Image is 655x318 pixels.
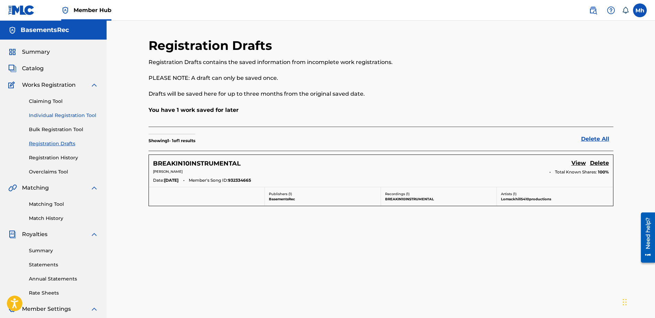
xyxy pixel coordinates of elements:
[555,169,598,175] span: Total Known Shares:
[74,6,111,14] span: Member Hub
[607,6,615,14] img: help
[586,3,600,17] a: Public Search
[590,159,609,168] a: Delete
[29,289,98,297] a: Rate Sheets
[621,285,655,318] iframe: Chat Widget
[623,292,627,312] div: Drag
[29,168,98,176] a: Overclaims Tool
[22,230,47,238] span: Royalties
[149,38,275,53] h2: Registration Drafts
[8,230,17,238] img: Royalties
[61,6,69,14] img: Top Rightsholder
[8,48,50,56] a: SummarySummary
[636,210,655,265] iframe: Resource Center
[22,64,44,73] span: Catalog
[153,177,164,183] span: Date:
[622,7,629,14] div: Notifications
[29,215,98,222] a: Match History
[29,154,98,161] a: Registration History
[29,98,98,105] a: Claiming Tool
[633,3,647,17] div: User Menu
[90,230,98,238] img: expand
[581,135,613,143] a: Delete All
[90,305,98,313] img: expand
[149,138,195,144] p: Showing 1 - 1 of 1 results
[22,81,76,89] span: Works Registration
[90,184,98,192] img: expand
[29,112,98,119] a: Individual Registration Tool
[604,3,618,17] div: Help
[22,48,50,56] span: Summary
[29,247,98,254] a: Summary
[8,81,17,89] img: Works Registration
[22,184,49,192] span: Matching
[269,191,376,197] p: Publishers ( 1 )
[149,74,506,82] p: PLEASE NOTE: A draft can only be saved once.
[153,169,183,174] span: [PERSON_NAME]
[29,275,98,283] a: Annual Statements
[8,305,17,313] img: Member Settings
[8,5,35,15] img: MLC Logo
[385,197,493,202] p: BREAKIN10INSTRUMENTAL
[385,191,493,197] p: Recordings ( 1 )
[598,169,609,175] span: 100 %
[8,184,17,192] img: Matching
[149,106,613,114] p: You have 1 work saved for later
[589,6,597,14] img: search
[149,90,506,98] p: Drafts will be saved here for up to three months from the original saved date.
[22,305,71,313] span: Member Settings
[501,191,609,197] p: Artists ( 1 )
[90,81,98,89] img: expand
[149,58,506,66] p: Registration Drafts contains the saved information from incomplete work registrations.
[501,197,609,202] p: Lomackhill5410productions
[153,160,241,168] h5: BREAKIN10INSTRUMENTAL
[8,64,17,73] img: Catalog
[571,159,586,168] a: View
[164,177,178,183] span: [DATE]
[228,177,251,183] span: 932334665
[29,126,98,133] a: Bulk Registration Tool
[8,48,17,56] img: Summary
[189,177,228,183] span: Member's Song ID:
[269,197,376,202] p: BasementsRec
[21,26,69,34] h5: BasementsRec
[8,26,17,34] img: Accounts
[8,64,44,73] a: CatalogCatalog
[29,261,98,268] a: Statements
[29,140,98,147] a: Registration Drafts
[29,201,98,208] a: Matching Tool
